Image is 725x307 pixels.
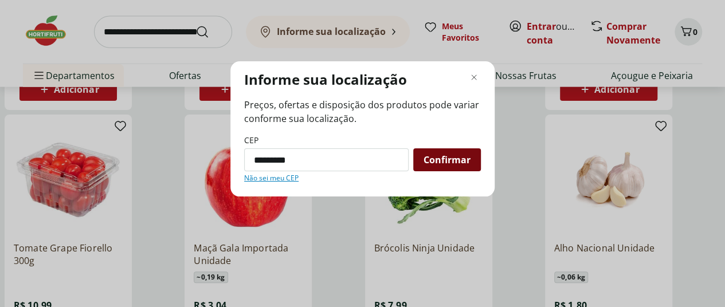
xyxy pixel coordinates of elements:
label: CEP [244,135,258,146]
span: Confirmar [424,155,471,164]
span: Preços, ofertas e disposição dos produtos pode variar conforme sua localização. [244,98,481,125]
p: Informe sua localização [244,70,407,89]
div: Modal de regionalização [230,61,495,196]
a: Não sei meu CEP [244,174,299,183]
button: Fechar modal de regionalização [467,70,481,84]
button: Confirmar [413,148,481,171]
